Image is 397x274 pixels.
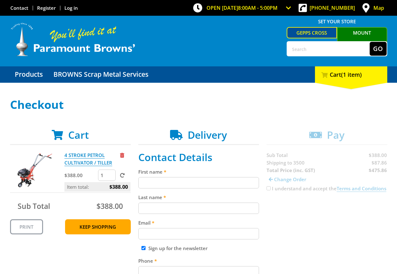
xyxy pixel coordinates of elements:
[238,4,278,11] span: 8:00am - 5:00pm
[49,66,153,83] a: Go to the BROWNS Scrap Metal Services page
[138,228,259,239] input: Please enter your email address.
[337,27,387,48] a: Mount [PERSON_NAME]
[10,219,43,234] a: Print
[64,171,97,179] p: $388.00
[148,245,207,251] label: Sign up for the newsletter
[138,151,259,163] h2: Contact Details
[64,152,112,166] a: 4 STROKE PETROL CULTIVATOR / TILLER
[287,16,387,26] span: Set your store
[68,128,89,142] span: Cart
[138,219,259,226] label: Email
[138,168,259,176] label: First name
[64,5,78,11] a: Log in
[138,257,259,265] label: Phone
[341,71,362,78] span: (1 item)
[96,201,123,211] span: $388.00
[287,42,370,56] input: Search
[65,219,131,234] a: Keep Shopping
[370,42,387,56] button: Go
[138,177,259,188] input: Please enter your first name.
[207,4,278,11] span: OPEN [DATE]
[18,201,50,211] span: Sub Total
[10,66,47,83] a: Go to the Products page
[10,98,387,111] h1: Checkout
[10,5,28,11] a: Go to the Contact page
[188,128,227,142] span: Delivery
[315,66,387,83] div: Cart
[120,152,124,158] a: Remove from cart
[138,193,259,201] label: Last name
[287,27,337,38] a: Gepps Cross
[37,5,56,11] a: Go to the registration page
[10,22,136,57] img: Paramount Browns'
[138,203,259,214] input: Please enter your last name.
[64,182,130,192] p: Item total:
[109,182,128,192] span: $388.00
[15,151,53,189] img: 4 STROKE PETROL CULTIVATOR / TILLER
